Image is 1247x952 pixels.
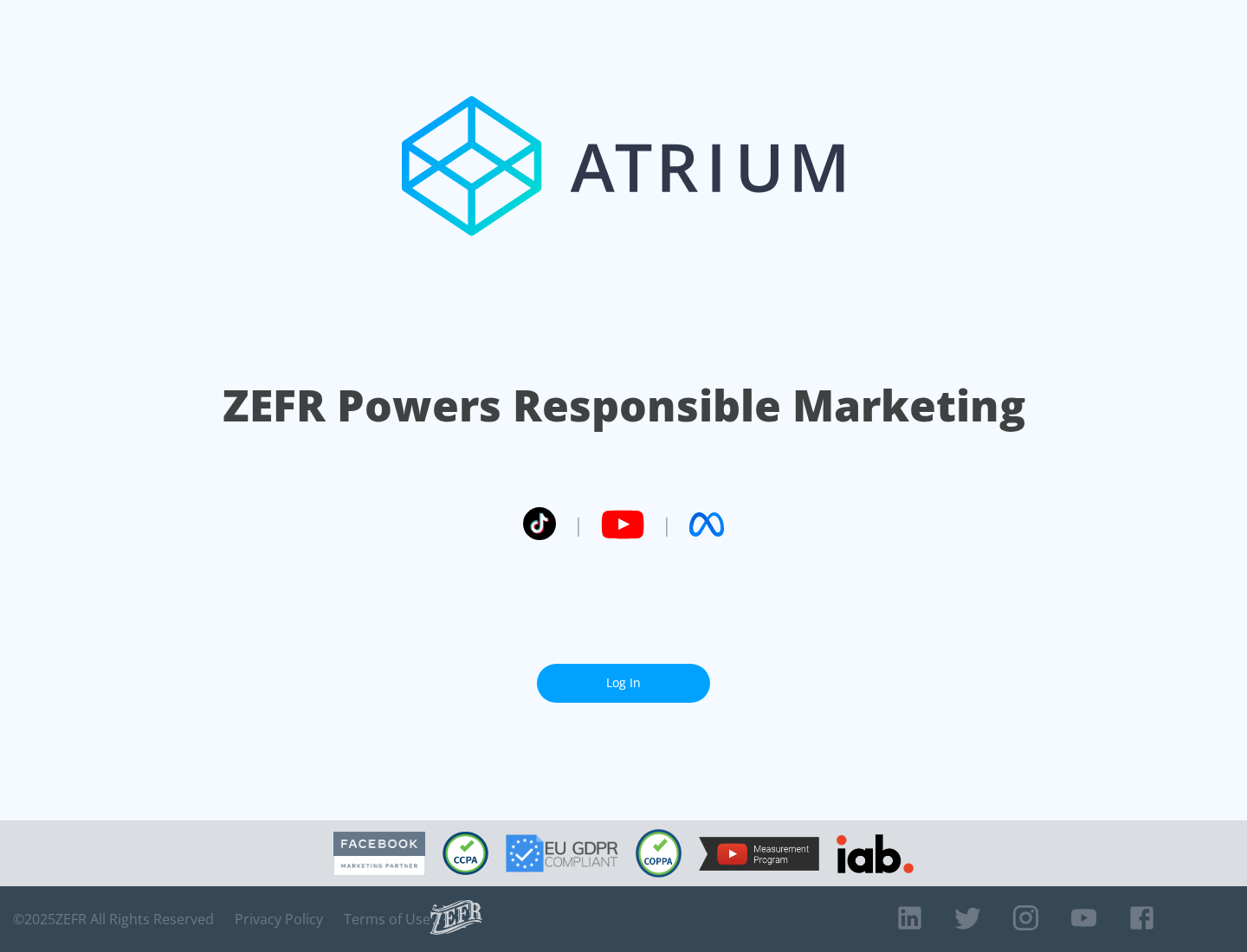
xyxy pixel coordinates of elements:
a: Privacy Policy [235,910,323,928]
img: COPPA Compliant [636,829,682,878]
span: © 2025 ZEFR All Rights Reserved [13,910,214,928]
img: Facebook Marketing Partner [333,832,425,876]
h1: ZEFR Powers Responsible Marketing [223,376,1025,435]
span: | [662,511,672,537]
img: GDPR Compliant [506,834,618,872]
span: | [573,511,584,537]
a: Terms of Use [344,910,430,928]
a: Log In [537,664,710,703]
img: YouTube Measurement Program [699,837,819,871]
img: CCPA Compliant [443,832,488,875]
img: IAB [837,834,914,873]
